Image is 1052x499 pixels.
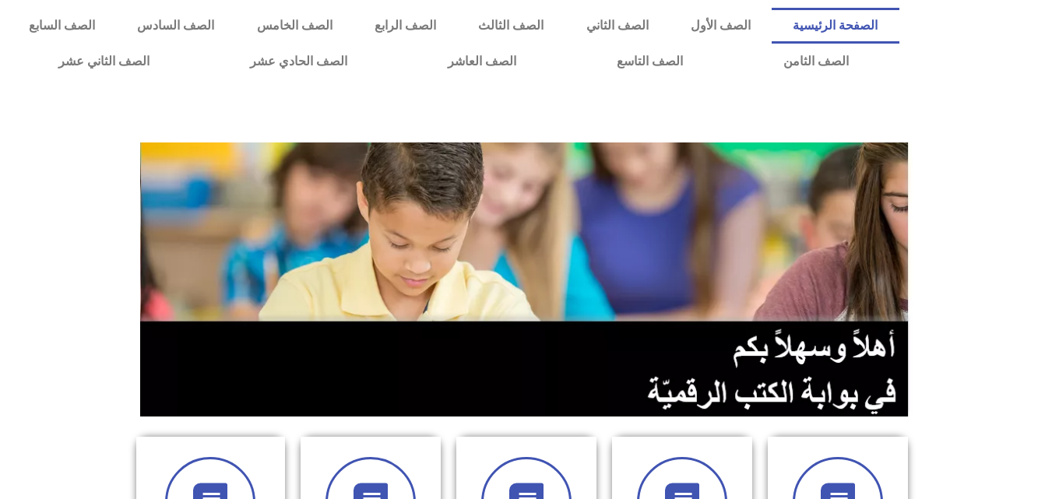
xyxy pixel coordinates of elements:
[354,8,457,44] a: الصف الرابع
[116,8,235,44] a: الصف السادس
[566,44,733,79] a: الصف التاسع
[397,44,566,79] a: الصف العاشر
[565,8,670,44] a: الصف الثاني
[772,8,899,44] a: الصفحة الرئيسية
[8,44,199,79] a: الصف الثاني عشر
[733,44,899,79] a: الصف الثامن
[236,8,354,44] a: الصف الخامس
[670,8,772,44] a: الصف الأول
[8,8,116,44] a: الصف السابع
[457,8,565,44] a: الصف الثالث
[199,44,397,79] a: الصف الحادي عشر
